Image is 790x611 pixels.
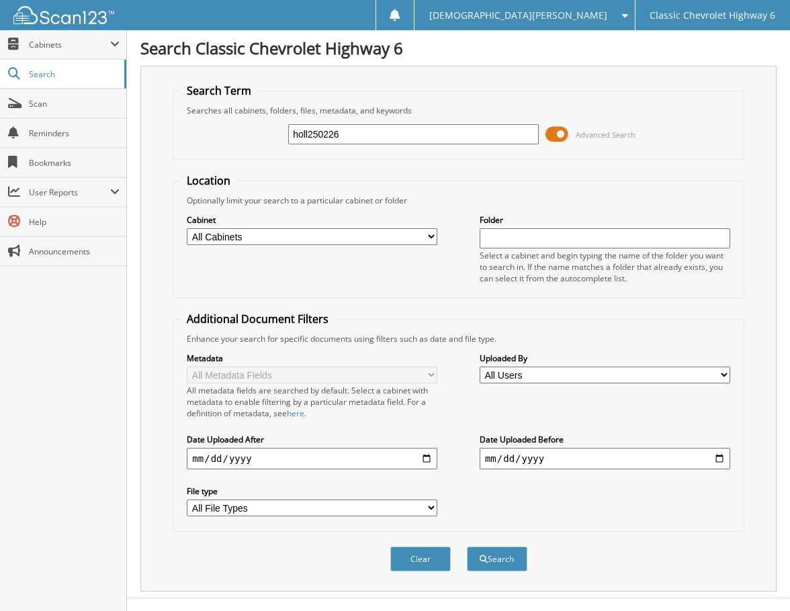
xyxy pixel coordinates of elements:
[723,547,790,611] iframe: Chat Widget
[29,128,120,139] span: Reminders
[576,130,635,140] span: Advanced Search
[180,105,736,116] div: Searches all cabinets, folders, files, metadata, and keywords
[180,312,335,326] legend: Additional Document Filters
[467,547,527,571] button: Search
[187,352,437,364] label: Metadata
[13,6,114,24] img: scan123-logo-white.svg
[480,250,730,284] div: Select a cabinet and begin typing the name of the folder you want to search in. If the name match...
[480,448,730,469] input: end
[180,195,736,206] div: Optionally limit your search to a particular cabinet or folder
[187,214,437,226] label: Cabinet
[187,448,437,469] input: start
[180,333,736,344] div: Enhance your search for specific documents using filters such as date and file type.
[29,246,120,257] span: Announcements
[29,39,110,50] span: Cabinets
[140,37,777,59] h1: Search Classic Chevrolet Highway 6
[187,385,437,419] div: All metadata fields are searched by default. Select a cabinet with metadata to enable filtering b...
[187,485,437,497] label: File type
[650,11,775,19] span: Classic Chevrolet Highway 6
[187,434,437,445] label: Date Uploaded After
[480,434,730,445] label: Date Uploaded Before
[429,11,607,19] span: [DEMOGRAPHIC_DATA][PERSON_NAME]
[480,352,730,364] label: Uploaded By
[180,83,258,98] legend: Search Term
[180,173,237,188] legend: Location
[29,187,110,198] span: User Reports
[480,214,730,226] label: Folder
[29,157,120,169] span: Bookmarks
[287,408,304,419] a: here
[390,547,451,571] button: Clear
[29,98,120,109] span: Scan
[29,216,120,228] span: Help
[29,68,118,80] span: Search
